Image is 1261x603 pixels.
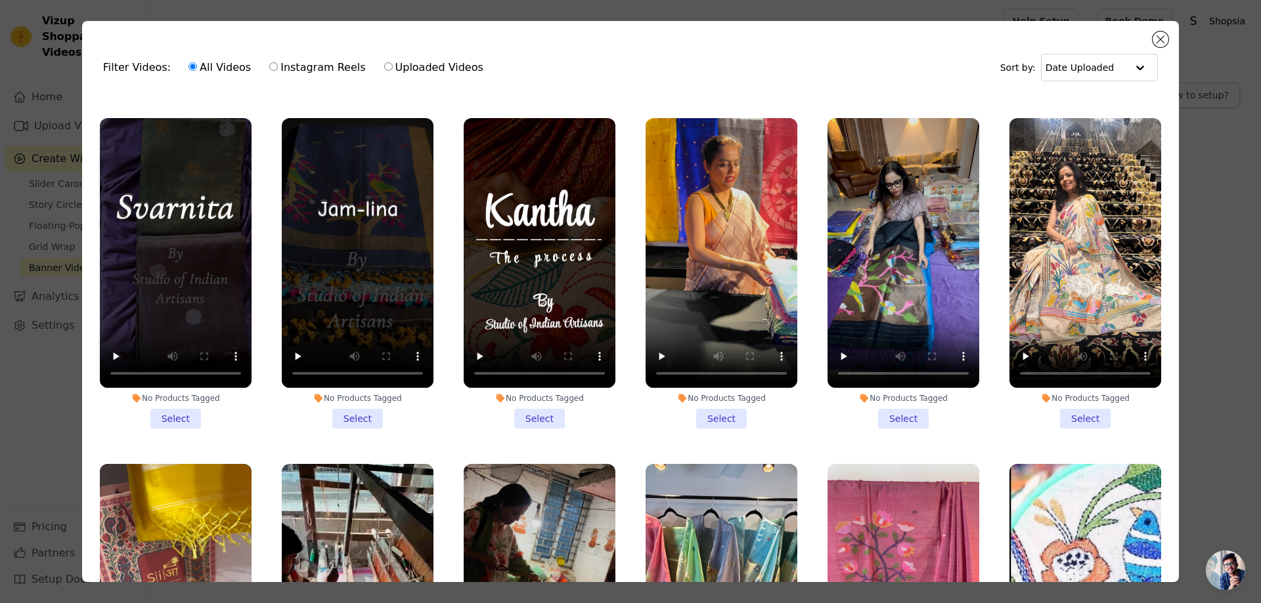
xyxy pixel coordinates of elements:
[269,59,366,76] label: Instagram Reels
[1153,31,1168,47] button: Close modal
[384,59,484,76] label: Uploaded Videos
[100,393,252,404] div: No Products Tagged
[1206,551,1245,590] a: Open chat
[103,52,491,83] div: Filter Videos:
[282,393,433,404] div: No Products Tagged
[188,59,252,76] label: All Videos
[828,393,979,404] div: No Products Tagged
[1000,54,1159,81] div: Sort by:
[1009,393,1161,404] div: No Products Tagged
[464,393,615,404] div: No Products Tagged
[646,393,797,404] div: No Products Tagged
